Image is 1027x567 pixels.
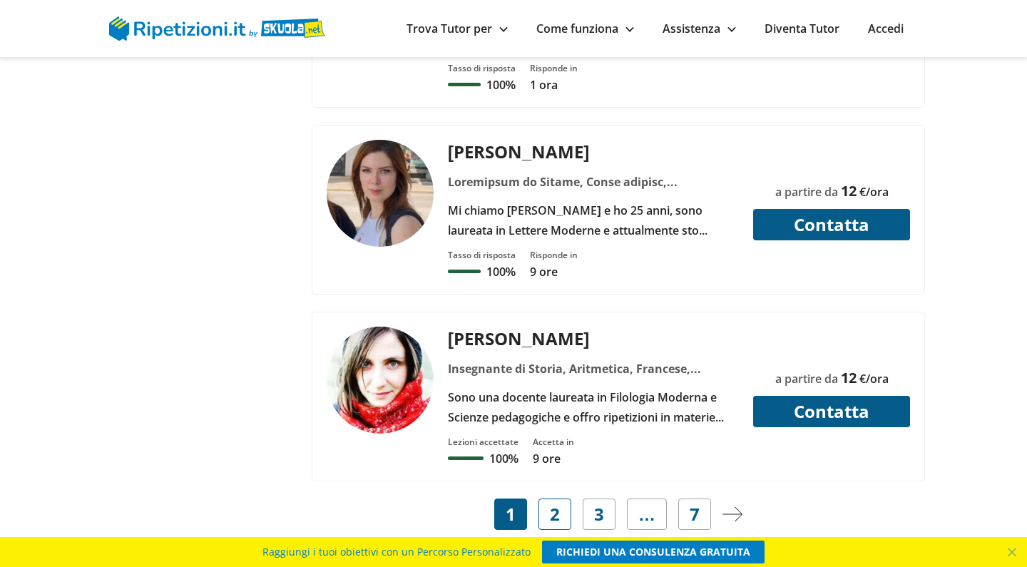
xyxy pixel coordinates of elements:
div: Risponde in [530,62,578,74]
div: Accetta in [533,436,574,448]
span: a partire da [775,184,838,200]
button: Contatta [753,209,910,240]
p: 9 ore [533,451,574,466]
p: 9 ore [530,264,578,280]
a: 2 [538,499,571,530]
a: 7 [678,499,711,530]
div: Risponde in [530,249,578,261]
div: Tasso di risposta [448,249,516,261]
div: Lezioni accettate [448,436,518,448]
img: tutor a Tortona - Valentina [327,327,434,434]
span: 12 [841,181,857,200]
span: a partire da [775,371,838,387]
a: Accedi [868,21,904,36]
div: Tasso di risposta [448,62,516,74]
a: 3 [583,499,615,530]
div: [PERSON_NAME] [443,140,745,163]
div: Insegnante di Storia, Aritmetica, Francese, Geografia, Geometria, Inglese, [DEMOGRAPHIC_DATA], [D... [443,359,745,379]
button: Contatta [753,396,910,427]
div: Loremipsum do Sitame, Conse adipisc, Elitseddoeiusmod, Tempori utl etdol, Magnaaliquae, Adminimve... [443,172,745,192]
span: 12 [841,368,857,387]
p: 1 ora [530,77,578,93]
span: 2 [550,504,560,524]
span: €/ora [859,184,889,200]
a: Come funziona [536,21,634,36]
a: RICHIEDI UNA CONSULENZA GRATUITA [542,541,765,563]
a: Diventa Tutor [765,21,839,36]
span: 7 [690,504,700,524]
a: Assistenza [663,21,736,36]
img: a [722,507,742,521]
div: Mi chiamo [PERSON_NAME] e ho 25 anni, sono laureata in Lettere Moderne e attualmente sto completa... [443,200,745,240]
div: Sono una docente laureata in Filologia Moderna e Scienze pedagogiche e offro ripetizioni in mater... [443,387,745,427]
span: … [638,504,655,524]
a: Trova Tutor per [407,21,508,36]
p: 100% [486,77,516,93]
p: 100% [489,451,518,466]
a: logo Skuola.net | Ripetizioni.it [109,19,325,35]
span: Raggiungi i tuoi obiettivi con un Percorso Personalizzato [262,541,531,563]
span: €/ora [859,371,889,387]
p: 100% [486,264,516,280]
span: 1 [506,504,516,524]
span: 3 [594,504,604,524]
div: [PERSON_NAME] [443,327,745,350]
img: logo Skuola.net | Ripetizioni.it [109,16,325,41]
img: tutor a Brogliano - Valentina [327,140,434,247]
